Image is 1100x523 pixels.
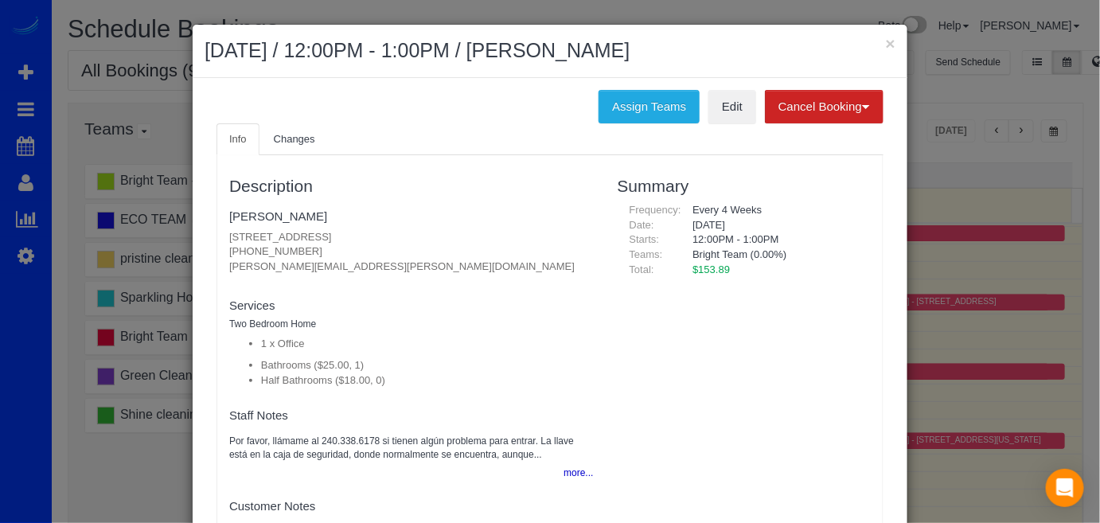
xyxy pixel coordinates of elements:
[630,204,681,216] span: Frequency:
[229,209,327,223] a: [PERSON_NAME]
[229,133,247,145] span: Info
[261,358,594,373] li: Bathrooms ($25.00, 1)
[630,263,654,275] span: Total:
[554,462,593,485] button: more...
[229,435,594,462] pre: Por favor, llámame al 240.338.6178 si tienen algún problema para entrar. La llave está en la caja...
[630,248,663,260] span: Teams:
[692,263,730,275] span: $153.89
[681,232,871,248] div: 12:00PM - 1:00PM
[205,37,895,65] h2: [DATE] / 12:00PM - 1:00PM / [PERSON_NAME]
[229,500,594,513] h4: Customer Notes
[708,90,756,123] a: Edit
[886,35,895,52] button: ×
[229,230,594,275] p: [STREET_ADDRESS] [PHONE_NUMBER] [PERSON_NAME][EMAIL_ADDRESS][PERSON_NAME][DOMAIN_NAME]
[274,133,315,145] span: Changes
[692,248,859,263] li: Bright Team (0.00%)
[229,409,594,423] h4: Staff Notes
[261,123,328,156] a: Changes
[229,177,594,195] h3: Description
[261,337,594,352] li: 1 x Office
[229,319,594,330] h5: Two Bedroom Home
[630,219,654,231] span: Date:
[681,203,871,218] div: Every 4 Weeks
[765,90,884,123] button: Cancel Booking
[261,373,594,388] li: Half Bathrooms ($18.00, 0)
[599,90,700,123] button: Assign Teams
[681,218,871,233] div: [DATE]
[630,233,660,245] span: Starts:
[216,123,259,156] a: Info
[229,299,594,313] h4: Services
[618,177,871,195] h3: Summary
[1046,469,1084,507] div: Open Intercom Messenger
